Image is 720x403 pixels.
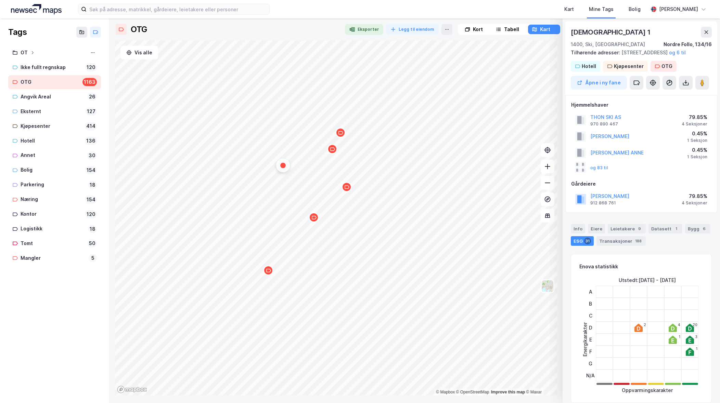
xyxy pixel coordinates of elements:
div: Map marker [309,212,319,223]
div: 79.85% [682,192,707,200]
a: Improve this map [491,390,525,394]
div: Næring [21,195,82,204]
div: Kontor [21,210,82,218]
div: 188 [634,238,643,244]
a: Logistikk18 [8,222,101,236]
div: OT [21,49,28,57]
div: 1 Seksjon [687,138,707,143]
div: 0.45% [687,130,707,138]
div: A [586,286,595,298]
div: 26 [88,93,97,101]
div: [DEMOGRAPHIC_DATA] 1 [571,27,652,38]
div: Kjøpesenter [21,122,82,131]
a: Kjøpesenter414 [8,119,101,133]
div: 20 [693,323,697,327]
a: Angvik Areal26 [8,90,101,104]
div: 1 Seksjon [687,154,707,160]
img: Z [541,280,554,293]
div: Map marker [335,127,346,138]
div: Mangler [21,254,86,263]
button: Legg til eiendom [386,24,439,35]
div: Map marker [280,163,286,168]
div: E [586,334,595,346]
a: Mapbox homepage [117,386,147,393]
a: Parkering18 [8,178,101,192]
div: C [586,310,595,322]
div: 154 [85,196,97,204]
div: 2 [644,323,646,327]
a: Mapbox [436,390,455,394]
div: 970 890 467 [590,121,618,127]
div: Bolig [629,5,641,13]
a: Kontor120 [8,207,101,221]
div: Kart [564,5,574,13]
iframe: Chat Widget [686,370,720,403]
div: Bygg [685,224,710,233]
button: Vis alle [120,46,158,59]
div: G [586,358,595,370]
div: 1400, Ski, [GEOGRAPHIC_DATA] [571,40,645,49]
div: B [586,298,595,310]
div: 30 [87,151,97,160]
div: Ikke fullt regnskap [21,63,82,72]
div: 79.85% [682,113,707,121]
a: OpenStreetMap [456,390,489,394]
div: 18 [88,181,97,189]
div: OTG [21,78,80,86]
a: Tomt50 [8,237,101,251]
div: Parkering [21,180,86,189]
a: Mangler5 [8,251,101,265]
div: Gårdeiere [571,180,711,188]
div: 120 [85,210,97,218]
div: 4 [678,323,680,327]
a: Ikke fullt regnskap120 [8,61,101,75]
div: Oppvarmingskarakter [622,386,673,394]
div: 4 Seksjoner [682,121,707,127]
div: [PERSON_NAME] [659,5,698,13]
a: Annet30 [8,148,101,162]
a: Næring154 [8,192,101,206]
div: 120 [85,63,97,71]
div: Tags [8,27,27,38]
div: 1 [696,347,697,351]
div: Map marker [327,144,337,154]
div: 50 [88,239,97,247]
div: 154 [85,166,97,174]
div: 1 [673,225,680,232]
div: Hjemmelshaver [571,101,711,109]
div: OTG [131,24,147,35]
div: Tabell [504,25,519,33]
div: D [586,322,595,334]
div: Eksternt [21,107,83,116]
div: 127 [86,107,97,116]
a: Eksternt127 [8,105,101,119]
div: Datasett [648,224,682,233]
div: Map marker [342,182,352,192]
div: Kjøpesenter [614,62,644,70]
div: Kort [473,25,483,33]
div: 31 [584,238,591,244]
div: 9 [636,225,643,232]
a: OTG1163 [8,75,101,89]
button: Eksporter [345,24,383,35]
div: OTG [661,62,672,70]
div: 3 [695,335,697,339]
div: Eiere [588,224,605,233]
div: Hotell [582,62,596,70]
div: Logistikk [21,225,86,233]
div: 136 [85,137,97,145]
div: Bolig [21,166,82,174]
div: Transaksjoner [596,236,646,246]
div: Tomt [21,239,85,248]
div: Annet [21,151,85,160]
canvas: Map [115,40,557,395]
div: ESG [571,236,594,246]
div: 4 Seksjoner [682,200,707,206]
div: Info [571,224,585,233]
div: Utstedt : [DATE] - [DATE] [619,276,676,284]
div: Energikarakter [581,322,589,357]
div: N/A [586,370,595,381]
div: 912 868 761 [590,200,616,206]
div: Kart [540,25,550,33]
div: Kontrollprogram for chat [686,370,720,403]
